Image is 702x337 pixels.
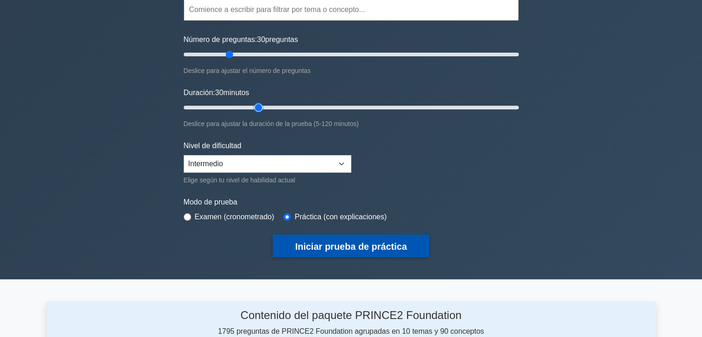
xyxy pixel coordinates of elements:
font: Modo de prueba [184,198,238,206]
font: Práctica (con explicaciones) [294,213,386,221]
font: 30 [257,36,265,43]
font: Iniciar prueba de práctica [295,241,407,252]
font: Duración: [184,89,215,96]
font: Elige según tu nivel de habilidad actual [184,176,295,184]
button: Iniciar prueba de práctica [273,235,429,257]
font: Contenido del paquete PRINCE2 Foundation [240,309,462,321]
font: Examen (cronometrado) [195,213,275,221]
font: Número de preguntas: [184,36,257,43]
font: preguntas [265,36,298,43]
font: 1795 preguntas de PRINCE2 Foundation agrupadas en 10 temas y 90 conceptos [218,327,484,335]
font: Deslice para ajustar la duración de la prueba (5-120 minutos) [184,120,359,127]
font: minutos [223,89,249,96]
font: Deslice para ajustar el número de preguntas [184,67,311,74]
font: Nivel de dificultad [184,142,241,150]
font: 30 [215,89,223,96]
